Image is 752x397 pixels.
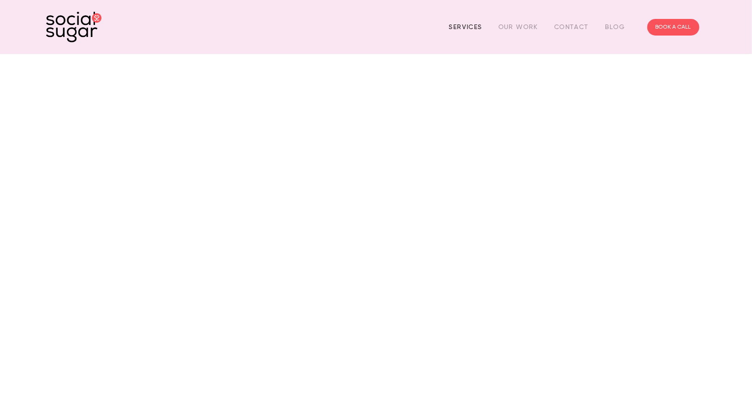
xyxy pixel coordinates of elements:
a: Our Work [498,20,538,34]
a: Contact [554,20,589,34]
a: BOOK A CALL [647,19,699,36]
a: Blog [605,20,625,34]
img: SocialSugar [46,12,101,42]
a: Services [449,20,482,34]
